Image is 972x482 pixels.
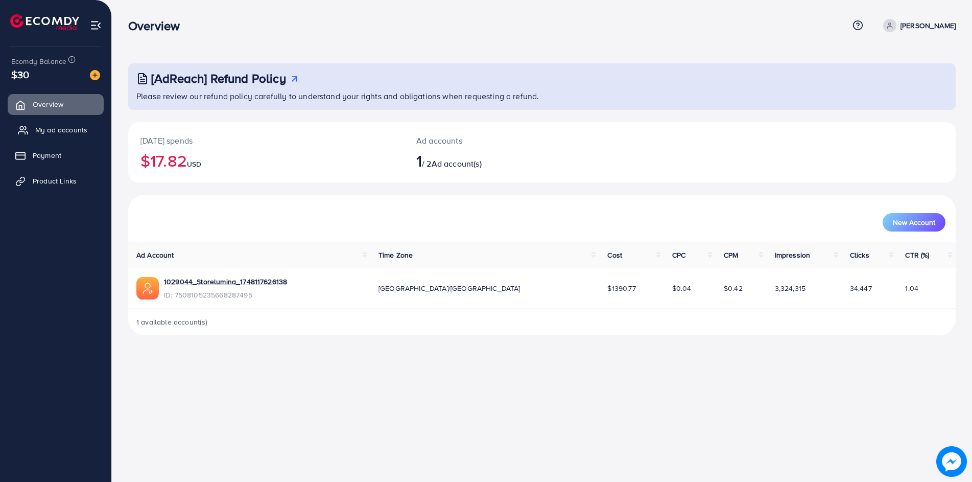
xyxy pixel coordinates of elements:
p: Please review our refund policy carefully to understand your rights and obligations when requesti... [136,90,950,102]
img: ic-ads-acc.e4c84228.svg [136,277,159,300]
span: 1 [416,149,422,172]
span: Ad account(s) [432,158,482,169]
img: logo [10,14,79,30]
h3: [AdReach] Refund Policy [151,71,286,86]
span: ID: 7508105235668287495 [164,290,287,300]
span: Overview [33,99,63,109]
a: Product Links [8,171,104,191]
h3: Overview [128,18,188,33]
span: $0.42 [724,283,743,293]
span: $30 [11,67,29,82]
span: Clicks [850,250,869,260]
span: Payment [33,150,61,160]
span: CTR (%) [905,250,929,260]
span: CPM [724,250,738,260]
span: 34,447 [850,283,872,293]
a: My ad accounts [8,120,104,140]
img: image [90,70,100,80]
p: [PERSON_NAME] [900,19,956,32]
span: New Account [893,219,935,226]
span: USD [187,159,201,169]
span: 1 available account(s) [136,317,208,327]
span: [GEOGRAPHIC_DATA]/[GEOGRAPHIC_DATA] [378,283,520,293]
span: My ad accounts [35,125,87,135]
span: $0.04 [672,283,692,293]
span: Time Zone [378,250,413,260]
a: 1029044_Storelumina_1748117626138 [164,277,287,287]
a: [PERSON_NAME] [879,19,956,32]
a: Payment [8,145,104,166]
img: menu [90,19,102,31]
span: 3,324,315 [775,283,805,293]
span: Impression [775,250,811,260]
h2: / 2 [416,151,599,170]
span: CPC [672,250,685,260]
span: Ecomdy Balance [11,56,66,66]
span: Product Links [33,176,77,186]
h2: $17.82 [140,151,392,170]
p: [DATE] spends [140,134,392,147]
span: Cost [607,250,622,260]
span: 1.04 [905,283,918,293]
p: Ad accounts [416,134,599,147]
img: image [936,446,967,477]
span: Ad Account [136,250,174,260]
button: New Account [883,213,945,232]
span: $1390.77 [607,283,635,293]
a: Overview [8,94,104,114]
